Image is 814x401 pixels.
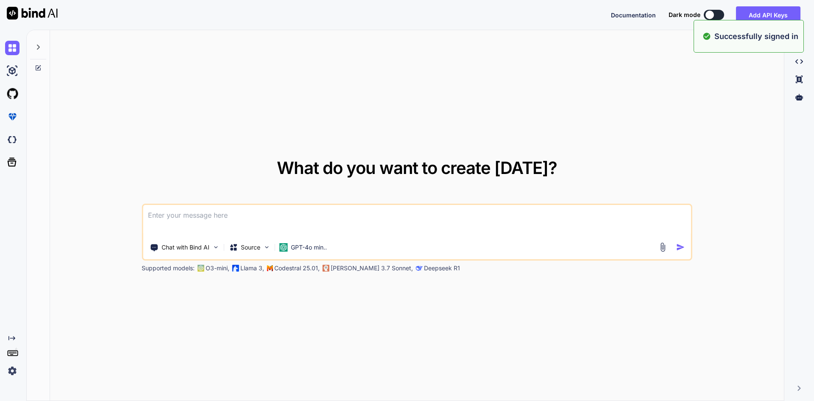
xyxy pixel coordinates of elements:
img: settings [5,364,20,378]
img: chat [5,41,20,55]
img: GPT-4o mini [279,243,287,252]
img: darkCloudIdeIcon [5,132,20,147]
img: GPT-4 [197,265,204,272]
p: [PERSON_NAME] 3.7 Sonnet, [331,264,413,272]
span: Documentation [611,11,656,19]
img: icon [676,243,685,252]
span: Dark mode [669,11,700,19]
p: O3-mini, [206,264,229,272]
img: Llama2 [232,265,239,272]
p: Codestral 25.01, [274,264,320,272]
p: Deepseek R1 [424,264,460,272]
p: Source [241,243,260,252]
img: Pick Tools [212,244,219,251]
span: What do you want to create [DATE]? [277,157,557,178]
img: alert [702,31,711,42]
img: attachment [658,242,668,252]
img: claude [415,265,422,272]
img: ai-studio [5,64,20,78]
p: Successfully signed in [714,31,798,42]
img: premium [5,109,20,124]
p: GPT-4o min.. [291,243,327,252]
img: Mistral-AI [267,265,273,271]
p: Chat with Bind AI [162,243,209,252]
button: Documentation [611,11,656,20]
img: githubLight [5,87,20,101]
img: Bind AI [7,7,58,20]
p: Supported models: [142,264,195,272]
p: Llama 3, [240,264,264,272]
img: claude [322,265,329,272]
button: Add API Keys [736,6,800,23]
img: Pick Models [263,244,270,251]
